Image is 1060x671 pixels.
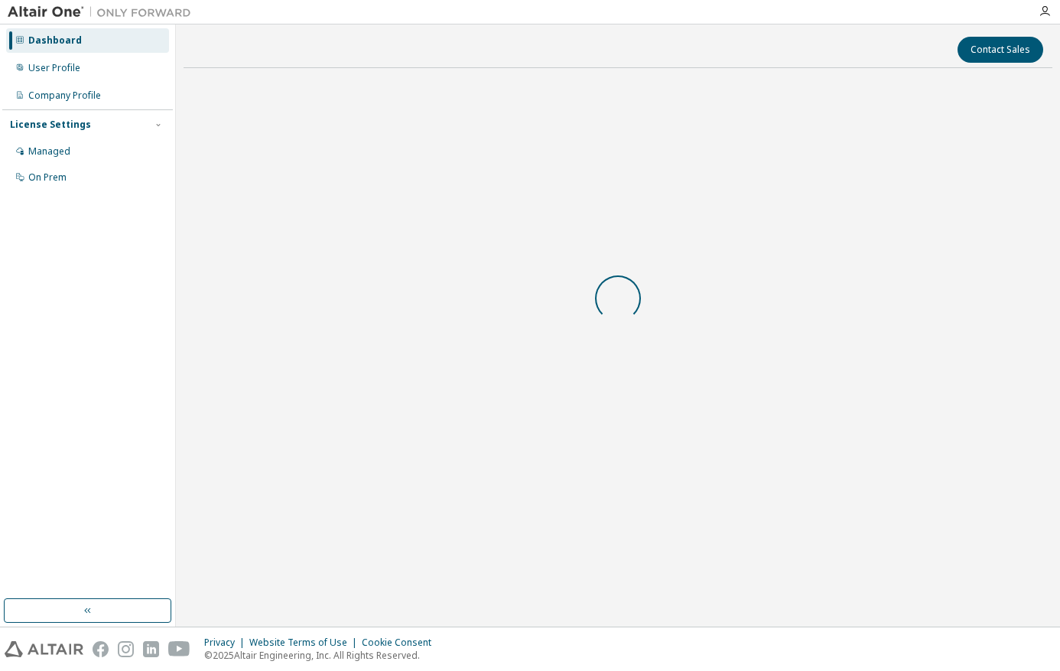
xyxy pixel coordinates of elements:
[168,641,190,657] img: youtube.svg
[28,34,82,47] div: Dashboard
[10,119,91,131] div: License Settings
[204,637,249,649] div: Privacy
[93,641,109,657] img: facebook.svg
[118,641,134,657] img: instagram.svg
[28,62,80,74] div: User Profile
[143,641,159,657] img: linkedin.svg
[958,37,1043,63] button: Contact Sales
[8,5,199,20] img: Altair One
[28,90,101,102] div: Company Profile
[204,649,441,662] p: © 2025 Altair Engineering, Inc. All Rights Reserved.
[362,637,441,649] div: Cookie Consent
[28,145,70,158] div: Managed
[5,641,83,657] img: altair_logo.svg
[28,171,67,184] div: On Prem
[249,637,362,649] div: Website Terms of Use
